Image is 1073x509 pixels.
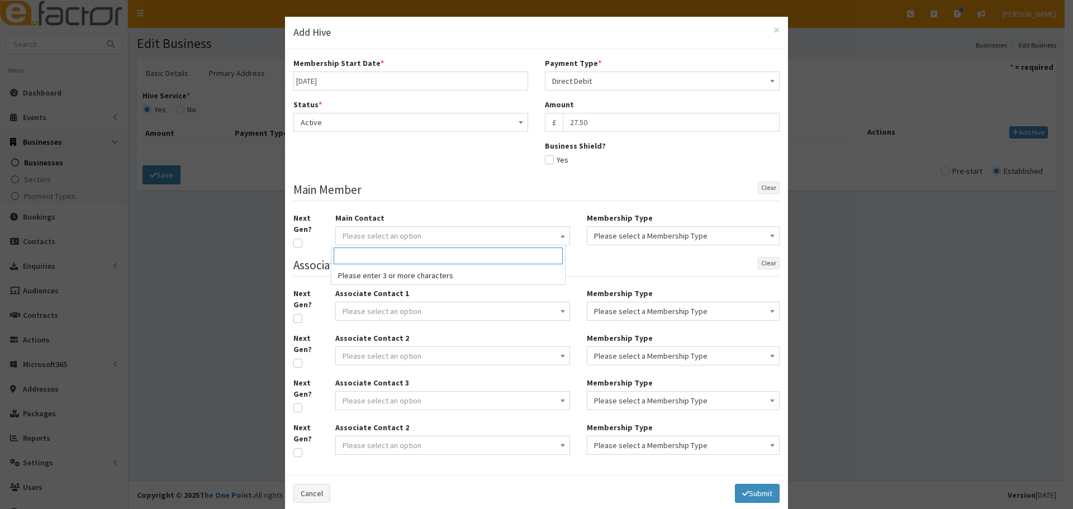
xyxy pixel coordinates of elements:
[293,332,319,355] label: Next Gen?
[773,24,780,36] button: Close
[335,422,409,433] label: Associate Contact 2
[735,484,780,503] button: Submit
[758,257,780,269] button: Clear
[331,267,565,284] li: Please enter 3 or more characters
[335,288,409,299] label: Associate Contact 1
[545,156,568,164] label: Yes
[587,332,653,344] label: Membership Type
[293,422,319,444] label: Next Gen?
[594,228,772,244] span: Please select a Membership Type
[594,303,772,319] span: Please select a Membership Type
[545,99,574,110] label: Amount
[335,377,409,388] label: Associate Contact 3
[587,377,653,388] label: Membership Type
[293,182,780,201] legend: Main Member
[343,440,421,450] span: Please select an option
[587,346,780,365] span: Please select a Membership Type
[545,113,563,132] span: £
[293,288,319,310] label: Next Gen?
[343,231,421,241] span: Please select an option
[293,377,319,399] label: Next Gen?
[545,140,606,151] label: Business Shield?
[587,422,653,433] label: Membership Type
[293,484,330,503] button: Cancel
[587,288,653,299] label: Membership Type
[335,332,409,344] label: Associate Contact 2
[343,351,421,361] span: Please select an option
[343,396,421,406] span: Please select an option
[293,113,528,132] span: Active
[587,391,780,410] span: Please select a Membership Type
[301,115,521,130] span: Active
[545,72,780,91] span: Direct Debit
[293,58,384,69] label: Membership Start Date
[552,73,772,89] span: Direct Debit
[594,437,772,453] span: Please select a Membership Type
[587,436,780,455] span: Please select a Membership Type
[545,58,601,69] label: Payment Type
[587,226,780,245] span: Please select a Membership Type
[594,348,772,364] span: Please select a Membership Type
[343,306,421,316] span: Please select an option
[293,99,322,110] label: Status
[335,212,384,223] label: Main Contact
[293,257,780,277] legend: Associate Members
[293,25,780,40] h4: Add Hive
[587,302,780,321] span: Please select a Membership Type
[758,182,780,194] button: Clear
[594,393,772,408] span: Please select a Membership Type
[587,212,653,223] label: Membership Type
[293,212,319,235] label: Next Gen?
[773,22,780,37] span: ×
